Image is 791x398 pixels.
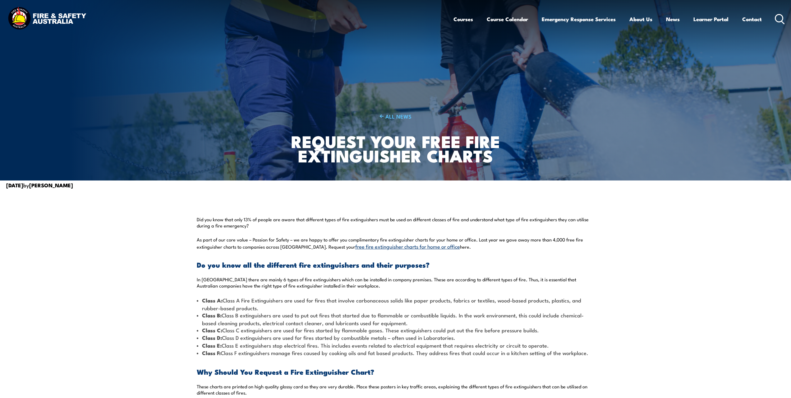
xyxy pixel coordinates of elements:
li: Class C extinguishers are used for fires started by flammable gases. These extinguishers could pu... [197,326,595,334]
a: About Us [629,11,652,27]
strong: Class D: [202,334,222,342]
a: ALL NEWS [273,113,518,120]
a: Course Calendar [487,11,528,27]
li: Class F extinguishers manage fires caused by cooking oils and fat based products. They address fi... [197,349,595,357]
p: These charts are printed on high quality glossy card so they are very durable. Place these poster... [197,383,595,396]
strong: Class F: [202,349,221,357]
h3: Why Should You Request a Fire Extinguisher Chart? [197,368,595,375]
p: In [GEOGRAPHIC_DATA] there are mainly 6 types of fire extinguishers which can be installed in com... [197,276,595,289]
strong: [DATE] [6,181,23,189]
a: Learner Portal [693,11,729,27]
a: Emergency Response Services [542,11,616,27]
span: by [6,181,73,189]
strong: Class A: [202,296,223,304]
li: Class E extinguishers stop electrical fires. This includes events related to electrical equipment... [197,342,595,349]
h3: Do you know all the different fire extinguishers and their purposes? [197,261,595,268]
strong: [PERSON_NAME] [29,181,73,189]
a: Courses [453,11,473,27]
strong: Class E: [202,341,222,349]
li: Class A Fire Extinguishers are used for fires that involve carbonaceous solids like paper product... [197,297,595,311]
strong: Class B: [202,311,222,319]
a: News [666,11,680,27]
p: Did you know that only 13% of people are aware that different types of fire extinguishers must be... [197,216,595,229]
p: As part of our core value – Passion for Safety – we are happy to offer you complimentary fire ext... [197,236,595,250]
li: Class B extinguishers are used to put out fires that started due to flammable or combustible liqu... [197,311,595,326]
li: Class D extinguishers are used for fires started by combustible metals – often used in Laboratories. [197,334,595,341]
h1: Request Your Free Fire Extinguisher Charts [273,134,518,163]
a: free fire extinguisher charts for home or office [355,242,460,250]
a: Contact [742,11,762,27]
strong: Class C: [202,326,222,334]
